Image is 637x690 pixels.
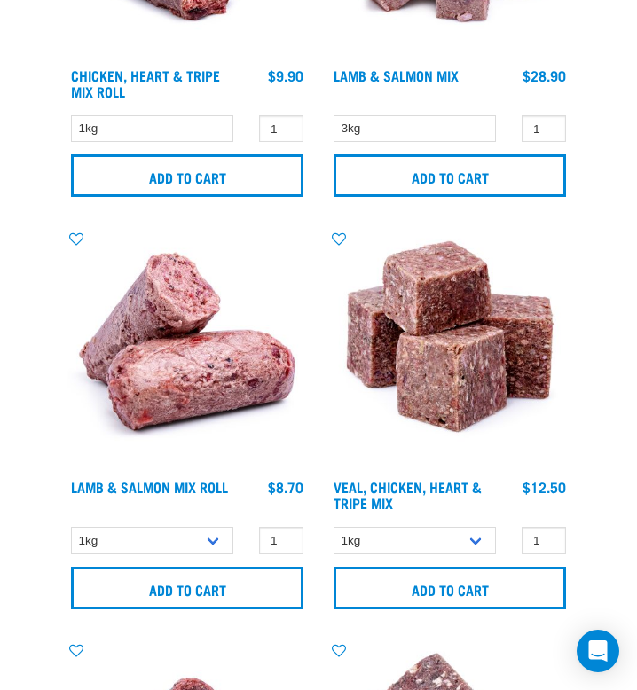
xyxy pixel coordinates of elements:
div: $28.90 [523,67,566,83]
input: 1 [522,115,566,143]
a: Lamb & Salmon Mix [334,71,459,79]
input: Add to cart [334,154,566,197]
a: Chicken, Heart & Tripe Mix Roll [71,71,220,95]
a: Veal, Chicken, Heart & Tripe Mix [334,482,482,506]
input: Add to cart [334,567,566,609]
img: 1261 Lamb Salmon Roll 01 [67,229,308,470]
div: $8.70 [268,479,303,495]
div: $12.50 [523,479,566,495]
input: Add to cart [71,567,303,609]
input: 1 [259,527,303,554]
img: Veal Chicken Heart Tripe Mix 01 [329,229,570,470]
input: Add to cart [71,154,303,197]
input: 1 [522,527,566,554]
a: Lamb & Salmon Mix Roll [71,482,228,490]
div: Open Intercom Messenger [577,630,619,672]
div: $9.90 [268,67,303,83]
input: 1 [259,115,303,143]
